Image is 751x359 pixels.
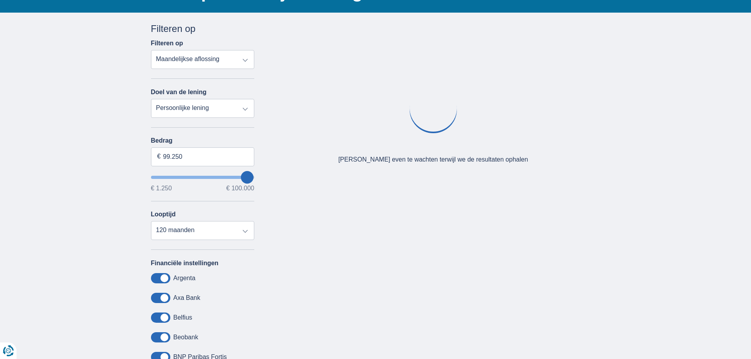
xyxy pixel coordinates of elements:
[151,185,172,192] span: € 1.250
[173,334,198,341] label: Beobank
[151,260,219,267] label: Financiële instellingen
[173,275,196,282] label: Argenta
[173,294,200,301] label: Axa Bank
[151,22,255,35] div: Filteren op
[226,185,254,192] span: € 100.000
[151,137,255,144] label: Bedrag
[151,89,207,96] label: Doel van de lening
[151,40,183,47] label: Filteren op
[173,314,192,321] label: Belfius
[151,211,176,218] label: Looptijd
[151,176,255,179] input: wantToBorrow
[157,152,161,161] span: €
[338,155,528,164] div: [PERSON_NAME] even te wachten terwijl we de resultaten ophalen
